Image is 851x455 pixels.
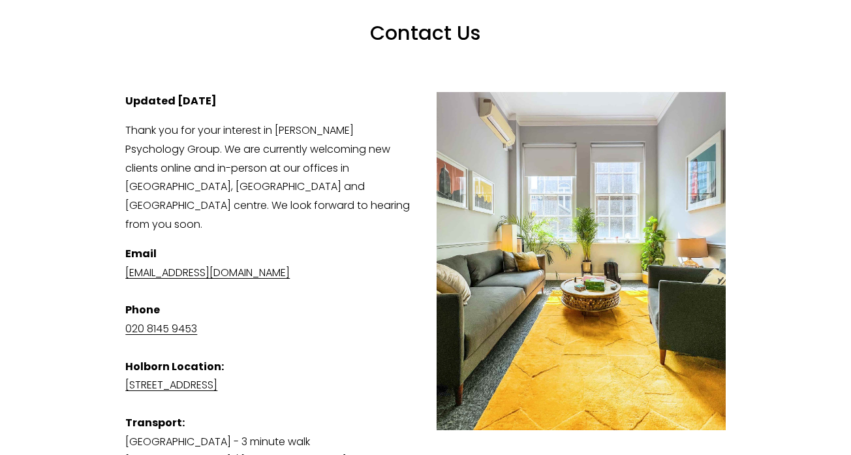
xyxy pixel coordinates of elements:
[125,265,290,280] a: [EMAIL_ADDRESS][DOMAIN_NAME]
[125,93,217,108] strong: Updated [DATE]
[125,359,224,374] strong: Holborn Location:
[125,302,160,317] strong: Phone
[177,21,675,70] h1: Contact Us
[125,121,725,234] p: Thank you for your interest in [PERSON_NAME] Psychology Group. We are currently welcoming new cli...
[125,377,217,392] a: [STREET_ADDRESS]
[125,321,197,336] a: 020 8145 9453
[125,246,157,261] strong: Email
[125,415,185,430] strong: Transport:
